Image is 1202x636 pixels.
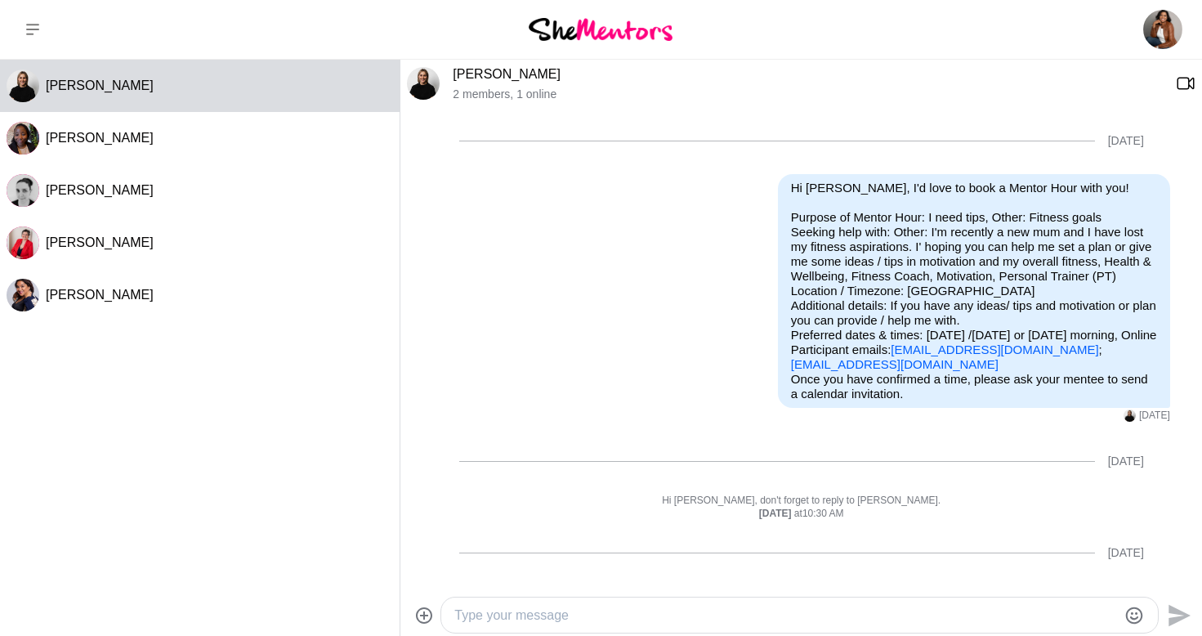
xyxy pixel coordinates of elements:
[433,495,1170,508] p: Hi [PERSON_NAME], don't forget to reply to [PERSON_NAME].
[46,78,154,92] span: [PERSON_NAME]
[453,67,561,81] a: [PERSON_NAME]
[453,87,1163,101] p: 2 members , 1 online
[1139,410,1170,423] time: 2025-08-13T11:28:40.017Z
[1108,546,1144,560] div: [DATE]
[7,279,39,311] div: Richa Joshi
[7,279,39,311] img: R
[433,508,1170,521] div: at 10:30 AM
[454,606,1117,625] textarea: Type your message
[407,67,440,100] div: Cara Gleeson
[1124,606,1144,625] button: Emoji picker
[7,174,39,207] img: E
[7,174,39,207] div: Erin
[7,122,39,155] img: G
[46,288,154,302] span: [PERSON_NAME]
[7,226,39,259] img: K
[791,210,1157,372] p: Purpose of Mentor Hour: I need tips, Other: Fitness goals Seeking help with: Other: I'm recently ...
[1108,455,1144,468] div: [DATE]
[759,508,794,519] strong: [DATE]
[407,67,440,100] img: C
[7,122,39,155] div: Getrude Mereki
[7,69,39,102] img: C
[46,183,154,197] span: [PERSON_NAME]
[791,357,999,371] a: [EMAIL_ADDRESS][DOMAIN_NAME]
[1108,134,1144,148] div: [DATE]
[791,372,1157,401] p: Once you have confirmed a time, please ask your mentee to send a calendar invitation.
[7,69,39,102] div: Cara Gleeson
[1143,10,1182,49] img: Orine Silveira-McCuskey
[891,343,1098,356] a: [EMAIL_ADDRESS][DOMAIN_NAME]
[46,235,154,249] span: [PERSON_NAME]
[1159,597,1195,634] button: Send
[1124,410,1136,422] img: C
[529,18,672,40] img: She Mentors Logo
[1124,410,1136,422] div: Cara Gleeson
[46,131,154,145] span: [PERSON_NAME]
[7,226,39,259] div: Kat Milner
[791,181,1157,195] p: Hi [PERSON_NAME], I'd love to book a Mentor Hour with you!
